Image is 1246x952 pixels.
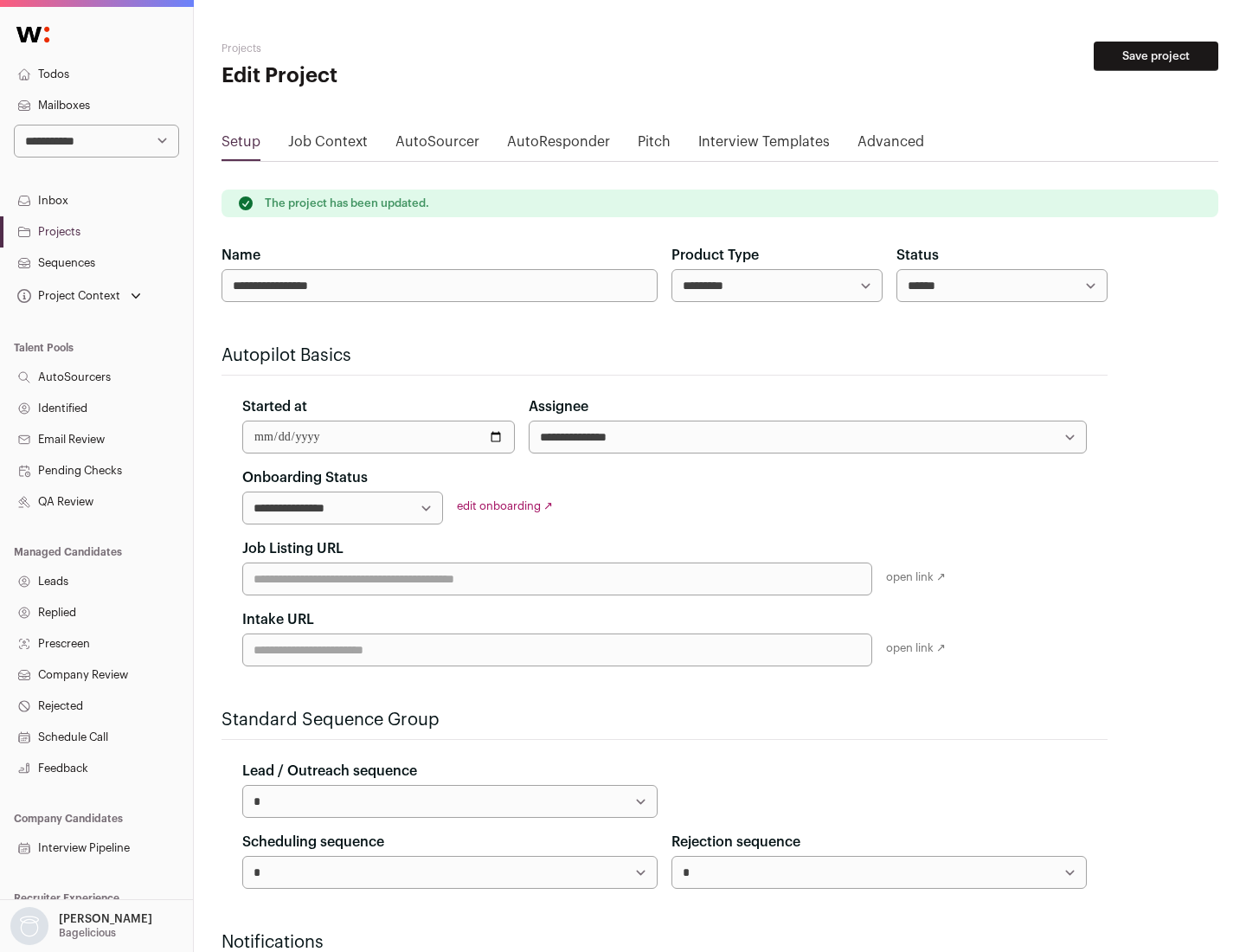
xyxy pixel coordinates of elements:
a: Interview Templates [698,132,830,159]
a: Advanced [857,132,924,159]
label: Name [222,245,260,266]
a: Job Context [288,132,368,159]
img: Wellfound [7,17,59,52]
label: Started at [242,396,307,417]
a: edit onboarding ↗ [457,500,553,511]
label: Rejection sequence [671,832,800,852]
a: AutoResponder [507,132,610,159]
p: [PERSON_NAME] [59,912,152,926]
label: Onboarding Status [242,467,368,488]
h2: Projects [222,42,554,55]
label: Scheduling sequence [242,832,384,852]
p: Bagelicious [59,926,116,940]
label: Job Listing URL [242,538,344,559]
div: Project Context [14,289,120,303]
p: The project has been updated. [265,196,429,210]
a: Setup [222,132,260,159]
img: nopic.png [10,907,48,945]
label: Product Type [671,245,759,266]
label: Status [896,245,939,266]
label: Lead / Outreach sequence [242,761,417,782]
h1: Edit Project [222,62,554,90]
button: Open dropdown [14,284,145,308]
h2: Autopilot Basics [222,344,1108,368]
button: Save project [1094,42,1218,71]
button: Open dropdown [7,907,156,945]
a: AutoSourcer [395,132,479,159]
h2: Standard Sequence Group [222,708,1108,732]
a: Pitch [638,132,671,159]
label: Intake URL [242,609,314,630]
label: Assignee [529,396,588,417]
